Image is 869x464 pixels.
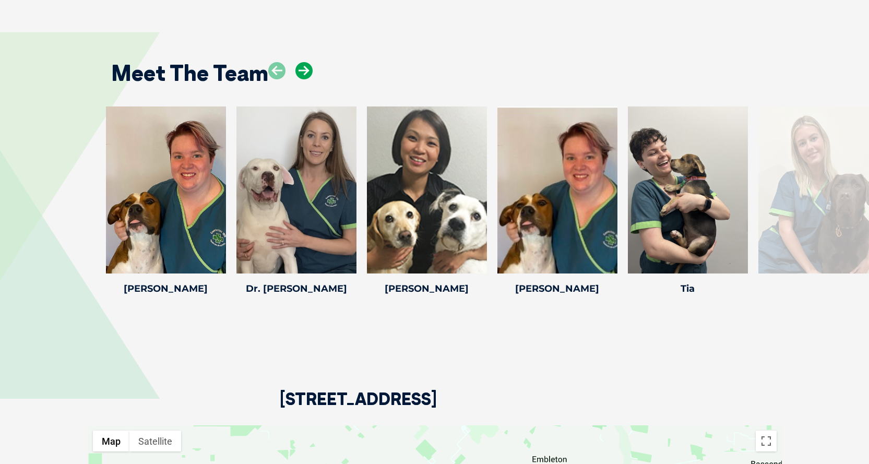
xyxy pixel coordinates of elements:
[93,431,129,451] button: Show street map
[129,431,181,451] button: Show satellite imagery
[280,390,437,425] h2: [STREET_ADDRESS]
[367,284,487,293] h4: [PERSON_NAME]
[756,431,777,451] button: Toggle fullscreen view
[497,284,617,293] h4: [PERSON_NAME]
[236,284,356,293] h4: Dr. [PERSON_NAME]
[628,284,748,293] h4: Tia
[111,62,268,84] h2: Meet The Team
[106,284,226,293] h4: [PERSON_NAME]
